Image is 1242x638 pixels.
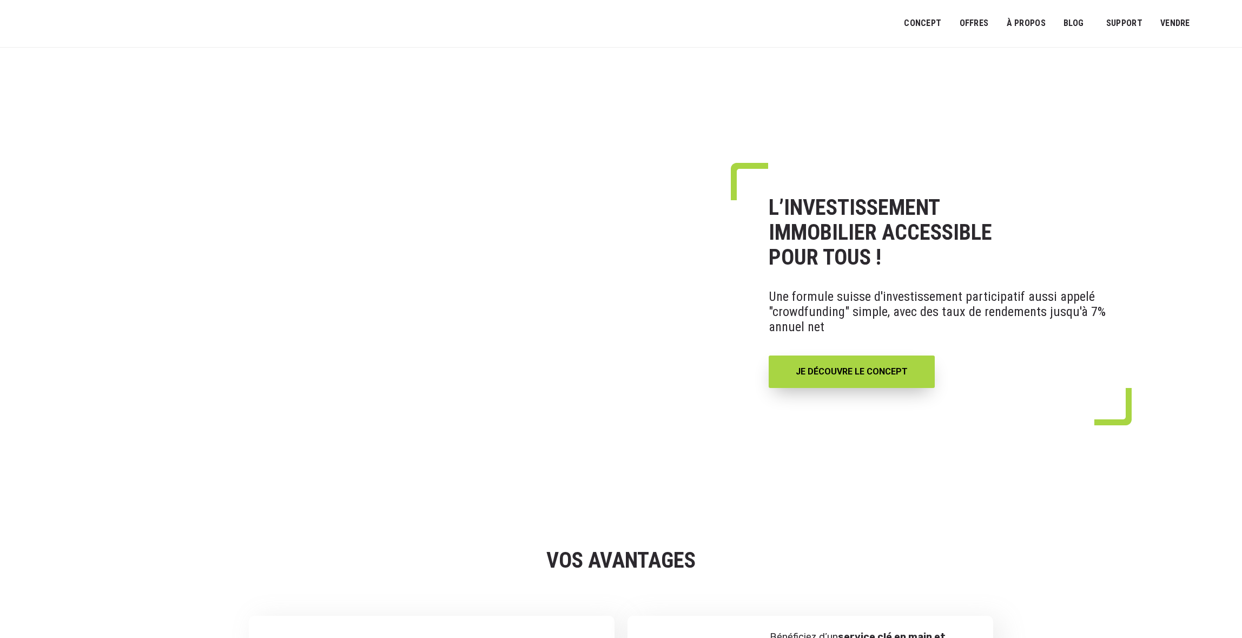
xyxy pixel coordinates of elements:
[1099,11,1149,36] a: SUPPORT
[897,11,948,36] a: Concept
[1205,13,1229,34] a: Passer à
[769,281,1107,343] p: Une formule suisse d'investissement participatif aussi appelé "crowdfunding" simple, avec des tau...
[1212,21,1222,27] img: Français
[1153,11,1197,36] a: VENDRE
[769,356,935,388] a: JE DÉCOUVRE LE CONCEPT
[546,548,696,573] strong: VOS AVANTAGES
[1056,11,1091,36] a: Blog
[952,11,995,36] a: OFFRES
[769,195,1107,270] h1: L’INVESTISSEMENT IMMOBILIER ACCESSIBLE POUR TOUS !
[904,10,1226,37] nav: Menu principal
[999,11,1053,36] a: À PROPOS
[127,96,598,486] img: FR-_3__11zon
